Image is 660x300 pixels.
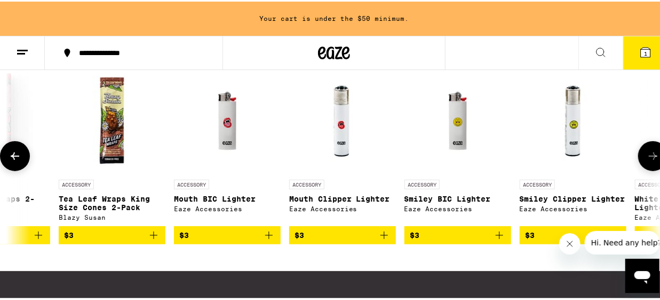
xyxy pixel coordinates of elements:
[520,66,626,225] a: Open page for Smiley Clipper Lighter from Eaze Accessories
[289,66,396,225] a: Open page for Mouth Clipper Lighter from Eaze Accessories
[289,225,396,243] button: Add to bag
[59,178,94,188] p: ACCESSORY
[174,178,209,188] p: ACCESSORY
[59,212,165,219] div: Blazy Susan
[404,178,440,188] p: ACCESSORY
[520,204,626,211] div: Eaze Accessories
[289,178,324,188] p: ACCESSORY
[59,193,165,210] p: Tea Leaf Wraps King Size Cones 2-Pack
[585,229,659,253] iframe: Message from company
[174,66,281,225] a: Open page for Mouth BIC Lighter from Eaze Accessories
[6,7,77,16] span: Hi. Need any help?
[559,232,581,253] iframe: Close message
[404,204,511,211] div: Eaze Accessories
[186,66,268,173] img: Eaze Accessories - Mouth BIC Lighter
[520,178,555,188] p: ACCESSORY
[404,66,511,225] a: Open page for Smiley BIC Lighter from Eaze Accessories
[520,225,626,243] button: Add to bag
[59,66,165,225] a: Open page for Tea Leaf Wraps King Size Cones 2-Pack from Blazy Susan
[174,225,281,243] button: Add to bag
[404,193,511,202] p: Smiley BIC Lighter
[59,66,165,173] img: Blazy Susan - Tea Leaf Wraps King Size Cones 2-Pack
[625,257,659,291] iframe: Button to launch messaging window
[59,225,165,243] button: Add to bag
[416,66,499,173] img: Eaze Accessories - Smiley BIC Lighter
[520,66,626,173] img: Eaze Accessories - Smiley Clipper Lighter
[644,49,647,55] span: 1
[174,193,281,202] p: Mouth BIC Lighter
[404,225,511,243] button: Add to bag
[295,229,304,238] span: $3
[525,229,535,238] span: $3
[64,229,74,238] span: $3
[520,193,626,202] p: Smiley Clipper Lighter
[289,193,396,202] p: Mouth Clipper Lighter
[179,229,189,238] span: $3
[289,66,396,173] img: Eaze Accessories - Mouth Clipper Lighter
[289,204,396,211] div: Eaze Accessories
[410,229,419,238] span: $3
[174,204,281,211] div: Eaze Accessories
